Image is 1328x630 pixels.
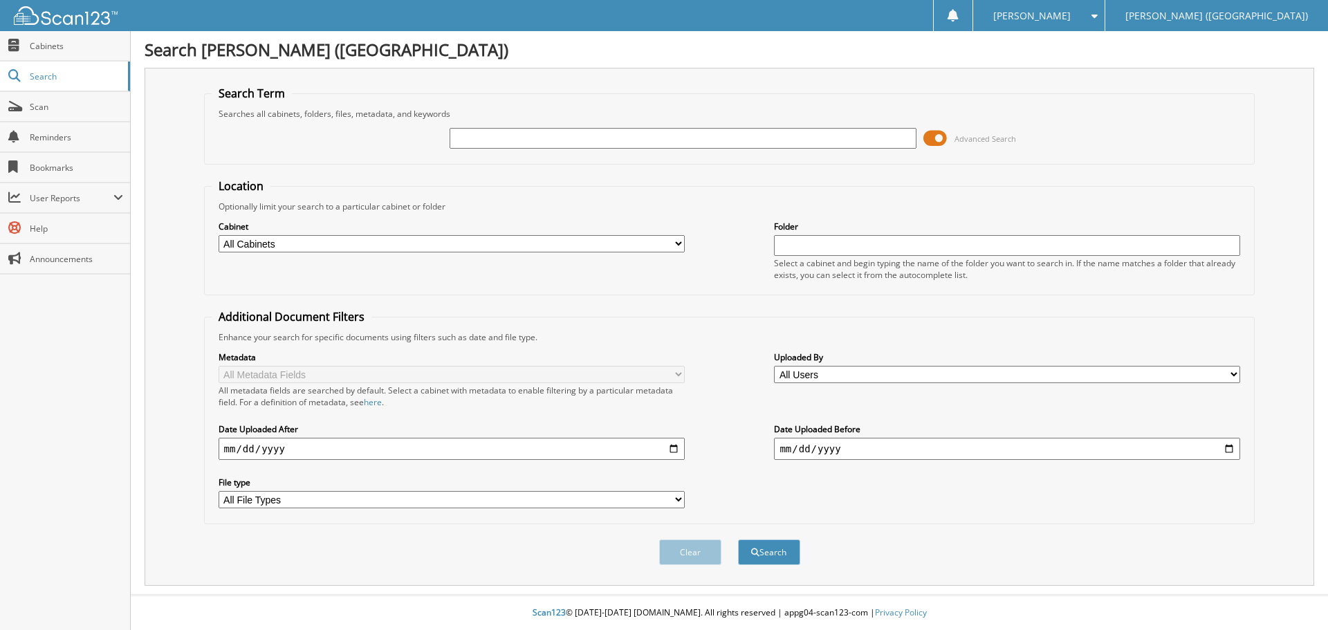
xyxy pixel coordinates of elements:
span: Bookmarks [30,162,123,174]
div: Enhance your search for specific documents using filters such as date and file type. [212,331,1248,343]
div: Searches all cabinets, folders, files, metadata, and keywords [212,108,1248,120]
button: Clear [659,539,721,565]
span: [PERSON_NAME] [993,12,1071,20]
button: Search [738,539,800,565]
span: User Reports [30,192,113,204]
img: scan123-logo-white.svg [14,6,118,25]
a: Privacy Policy [875,606,927,618]
span: Scan123 [533,606,566,618]
span: Cabinets [30,40,123,52]
span: Reminders [30,131,123,143]
span: Scan [30,101,123,113]
label: Date Uploaded After [219,423,685,435]
legend: Location [212,178,270,194]
label: Date Uploaded Before [774,423,1240,435]
span: Announcements [30,253,123,265]
div: Select a cabinet and begin typing the name of the folder you want to search in. If the name match... [774,257,1240,281]
span: Advanced Search [954,133,1016,144]
h1: Search [PERSON_NAME] ([GEOGRAPHIC_DATA]) [145,38,1314,61]
div: Optionally limit your search to a particular cabinet or folder [212,201,1248,212]
input: start [219,438,685,460]
div: All metadata fields are searched by default. Select a cabinet with metadata to enable filtering b... [219,385,685,408]
div: © [DATE]-[DATE] [DOMAIN_NAME]. All rights reserved | appg04-scan123-com | [131,596,1328,630]
label: Metadata [219,351,685,363]
a: here [364,396,382,408]
label: File type [219,476,685,488]
span: Help [30,223,123,234]
label: Folder [774,221,1240,232]
input: end [774,438,1240,460]
legend: Search Term [212,86,292,101]
label: Uploaded By [774,351,1240,363]
label: Cabinet [219,221,685,232]
legend: Additional Document Filters [212,309,371,324]
span: [PERSON_NAME] ([GEOGRAPHIC_DATA]) [1125,12,1308,20]
span: Search [30,71,121,82]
